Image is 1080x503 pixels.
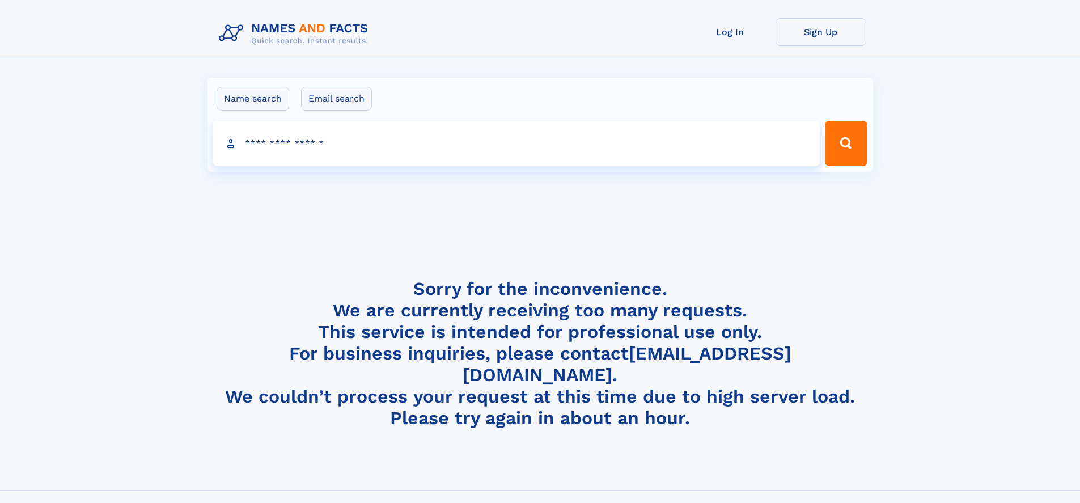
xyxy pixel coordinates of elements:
[685,18,776,46] a: Log In
[463,343,791,386] a: [EMAIL_ADDRESS][DOMAIN_NAME]
[214,278,866,429] h4: Sorry for the inconvenience. We are currently receiving too many requests. This service is intend...
[301,87,372,111] label: Email search
[776,18,866,46] a: Sign Up
[825,121,867,166] button: Search Button
[213,121,820,166] input: search input
[214,18,378,49] img: Logo Names and Facts
[217,87,289,111] label: Name search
